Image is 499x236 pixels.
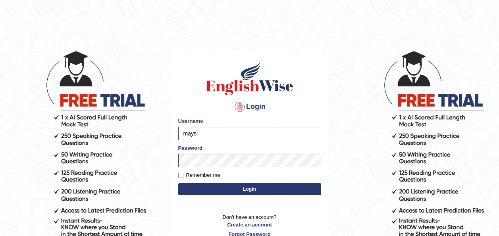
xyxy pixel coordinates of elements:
label: Username [178,117,203,125]
button: Login [178,183,321,195]
a: Create an account [178,221,321,228]
label: Remember me [178,171,220,179]
label: Password [178,144,202,152]
input: Remember me [178,173,183,178]
h4: Login [178,101,321,113]
img: Logo of English Wise sign in for intelligent practice with AI [204,61,295,97]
